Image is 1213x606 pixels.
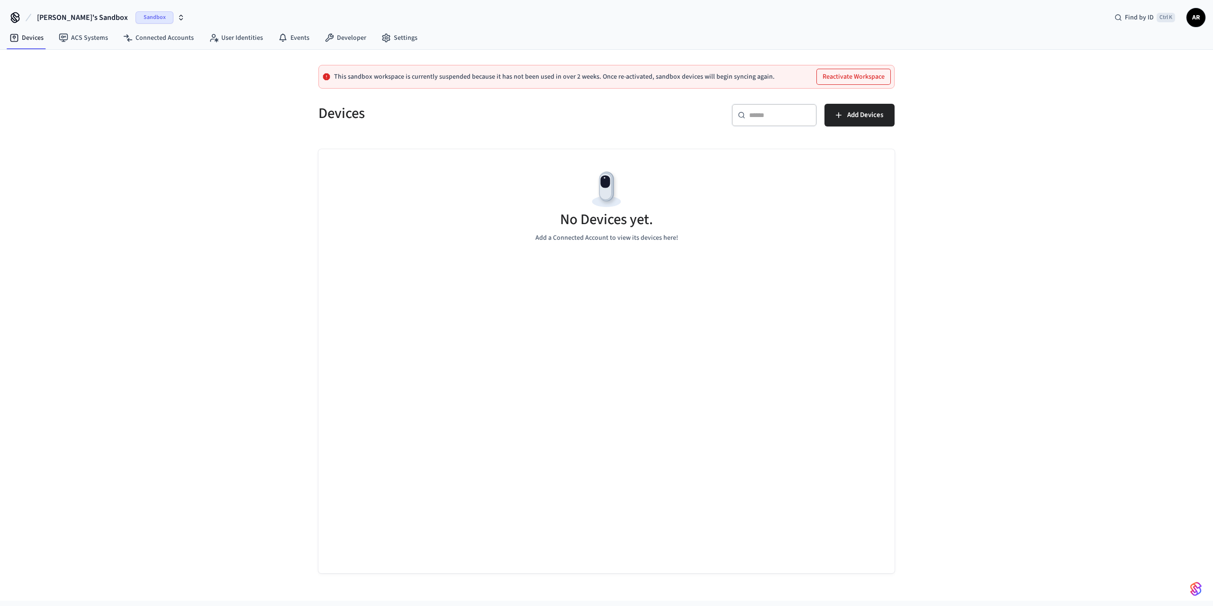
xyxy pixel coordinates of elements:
[51,29,116,46] a: ACS Systems
[847,109,883,121] span: Add Devices
[317,29,374,46] a: Developer
[374,29,425,46] a: Settings
[318,104,601,123] h5: Devices
[1190,581,1202,597] img: SeamLogoGradient.69752ec5.svg
[201,29,271,46] a: User Identities
[585,168,628,211] img: Devices Empty State
[37,12,128,23] span: [PERSON_NAME]'s Sandbox
[817,69,890,84] button: Reactivate Workspace
[535,233,678,243] p: Add a Connected Account to view its devices here!
[1107,9,1183,26] div: Find by IDCtrl K
[1186,8,1205,27] button: AR
[1125,13,1154,22] span: Find by ID
[271,29,317,46] a: Events
[2,29,51,46] a: Devices
[1187,9,1204,26] span: AR
[136,11,173,24] span: Sandbox
[1157,13,1175,22] span: Ctrl K
[560,210,653,229] h5: No Devices yet.
[824,104,895,127] button: Add Devices
[334,73,775,81] p: This sandbox workspace is currently suspended because it has not been used in over 2 weeks. Once ...
[116,29,201,46] a: Connected Accounts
